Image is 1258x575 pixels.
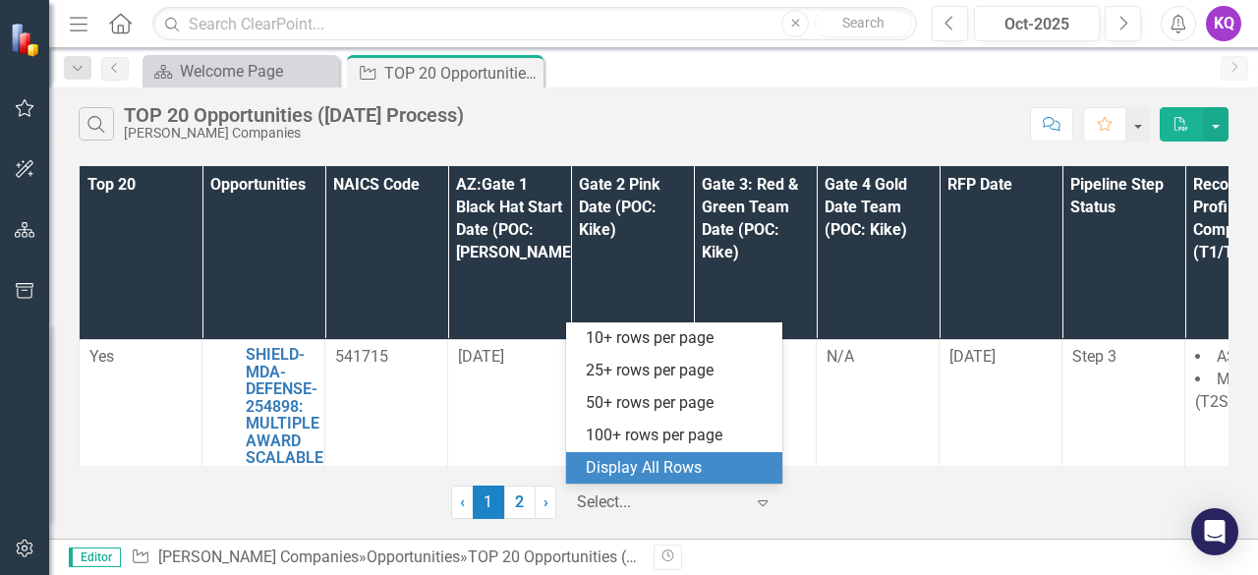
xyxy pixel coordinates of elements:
[131,546,639,569] div: » »
[335,347,388,366] span: 541715
[473,486,504,519] span: 1
[586,425,771,447] div: 100+ rows per page
[586,392,771,415] div: 50+ rows per page
[384,61,539,86] div: TOP 20 Opportunities ([DATE] Process)
[124,104,464,126] div: TOP 20 Opportunities ([DATE] Process)
[1191,508,1238,555] div: Open Intercom Messenger
[69,547,121,567] span: Editor
[158,547,359,566] a: [PERSON_NAME] Companies
[89,347,114,366] span: Yes
[814,10,912,37] button: Search
[10,22,44,56] img: ClearPoint Strategy
[180,59,334,84] div: Welcome Page
[586,327,771,350] div: 10+ rows per page
[949,347,996,366] span: [DATE]
[152,7,917,41] input: Search ClearPoint...
[974,6,1100,41] button: Oct-2025
[586,457,771,480] div: Display All Rows
[981,13,1093,36] div: Oct-2025
[504,486,536,519] a: 2
[842,15,885,30] span: Search
[1206,6,1241,41] button: KQ
[586,360,771,382] div: 25+ rows per page
[827,346,929,369] div: N/A
[1072,347,1116,366] span: Step 3
[458,347,504,366] span: [DATE]
[367,547,460,566] a: Opportunities
[460,492,465,511] span: ‹
[468,547,737,566] div: TOP 20 Opportunities ([DATE] Process)
[124,126,464,141] div: [PERSON_NAME] Companies
[543,492,548,511] span: ›
[147,59,334,84] a: Welcome Page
